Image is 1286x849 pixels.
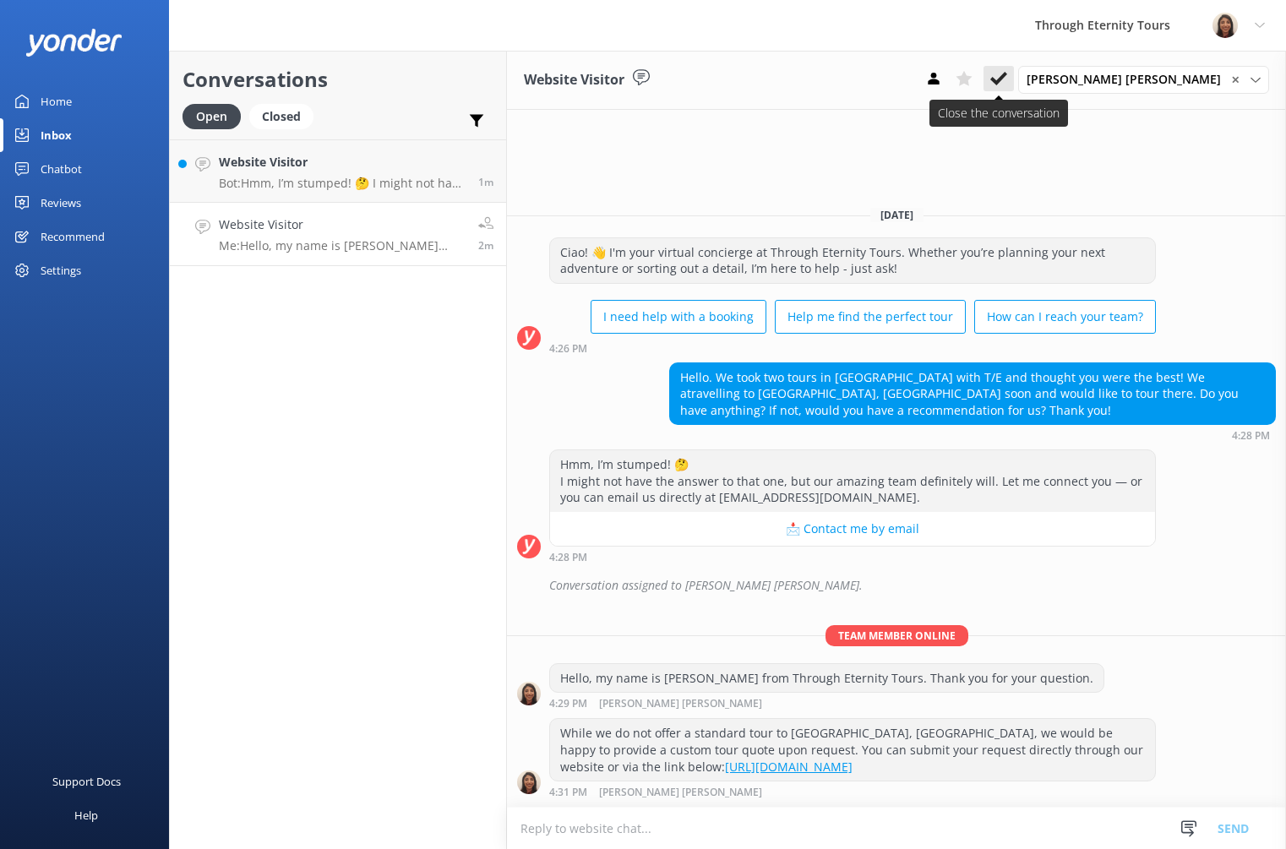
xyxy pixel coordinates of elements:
span: ✕ [1231,72,1240,88]
strong: 4:28 PM [549,552,587,563]
div: Sep 01 2025 04:26pm (UTC +02:00) Europe/Amsterdam [549,342,1156,354]
strong: 4:31 PM [549,787,587,798]
span: Sep 01 2025 04:30pm (UTC +02:00) Europe/Amsterdam [478,175,493,189]
button: How can I reach your team? [974,300,1156,334]
div: Hello, my name is [PERSON_NAME] from Through Eternity Tours. Thank you for your question. [550,664,1103,693]
strong: 4:29 PM [549,699,587,710]
h4: Website Visitor [219,215,466,234]
h3: Website Visitor [524,69,624,91]
div: Hmm, I’m stumped! 🤔 I might not have the answer to that one, but our amazing team definitely will... [550,450,1155,512]
button: 📩 Contact me by email [550,512,1155,546]
div: Conversation assigned to [PERSON_NAME] [PERSON_NAME]. [549,571,1276,600]
div: Chatbot [41,152,82,186]
div: Support Docs [52,765,121,798]
div: Sep 01 2025 04:29pm (UTC +02:00) Europe/Amsterdam [549,697,1104,710]
strong: 4:28 PM [1232,431,1270,441]
span: [PERSON_NAME] [PERSON_NAME] [599,787,762,798]
div: Help [74,798,98,832]
span: Sep 01 2025 04:29pm (UTC +02:00) Europe/Amsterdam [478,238,493,253]
div: Settings [41,253,81,287]
div: Assign User [1018,66,1269,93]
p: Bot: Hmm, I’m stumped! 🤔 I might not have the answer to that one, but our amazing team definitely... [219,176,466,191]
div: Open [183,104,241,129]
span: [PERSON_NAME] [PERSON_NAME] [599,699,762,710]
div: Sep 01 2025 04:28pm (UTC +02:00) Europe/Amsterdam [669,429,1276,441]
div: Hello. We took two tours in [GEOGRAPHIC_DATA] with T/E and thought you were the best! We atravell... [670,363,1275,425]
a: [URL][DOMAIN_NAME] [725,759,853,775]
div: Reviews [41,186,81,220]
span: Team member online [826,625,968,646]
a: Open [183,106,249,125]
a: Closed [249,106,322,125]
p: Me: Hello, my name is [PERSON_NAME] from Through Eternity Tours. Thank you for your question. [219,238,466,253]
h4: Website Visitor [219,153,466,171]
div: Recommend [41,220,105,253]
div: 2025-09-01T14:29:23.368 [517,571,1276,600]
strong: 4:26 PM [549,344,587,354]
div: While we do not offer a standard tour to [GEOGRAPHIC_DATA], [GEOGRAPHIC_DATA], we would be happy ... [550,719,1155,781]
img: yonder-white-logo.png [25,29,123,57]
button: Help me find the perfect tour [775,300,966,334]
div: Inbox [41,118,72,152]
img: 725-1755267273.png [1212,13,1238,38]
h2: Conversations [183,63,493,95]
div: Ciao! 👋 I'm your virtual concierge at Through Eternity Tours. Whether you’re planning your next a... [550,238,1155,283]
a: Website VisitorBot:Hmm, I’m stumped! 🤔 I might not have the answer to that one, but our amazing t... [170,139,506,203]
div: Closed [249,104,313,129]
a: Website VisitorMe:Hello, my name is [PERSON_NAME] from Through Eternity Tours. Thank you for your... [170,203,506,266]
span: [DATE] [870,208,924,222]
div: Home [41,84,72,118]
button: I need help with a booking [591,300,766,334]
div: Sep 01 2025 04:28pm (UTC +02:00) Europe/Amsterdam [549,551,1156,563]
div: Sep 01 2025 04:31pm (UTC +02:00) Europe/Amsterdam [549,786,1156,798]
span: [PERSON_NAME] [PERSON_NAME] [1027,70,1231,89]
